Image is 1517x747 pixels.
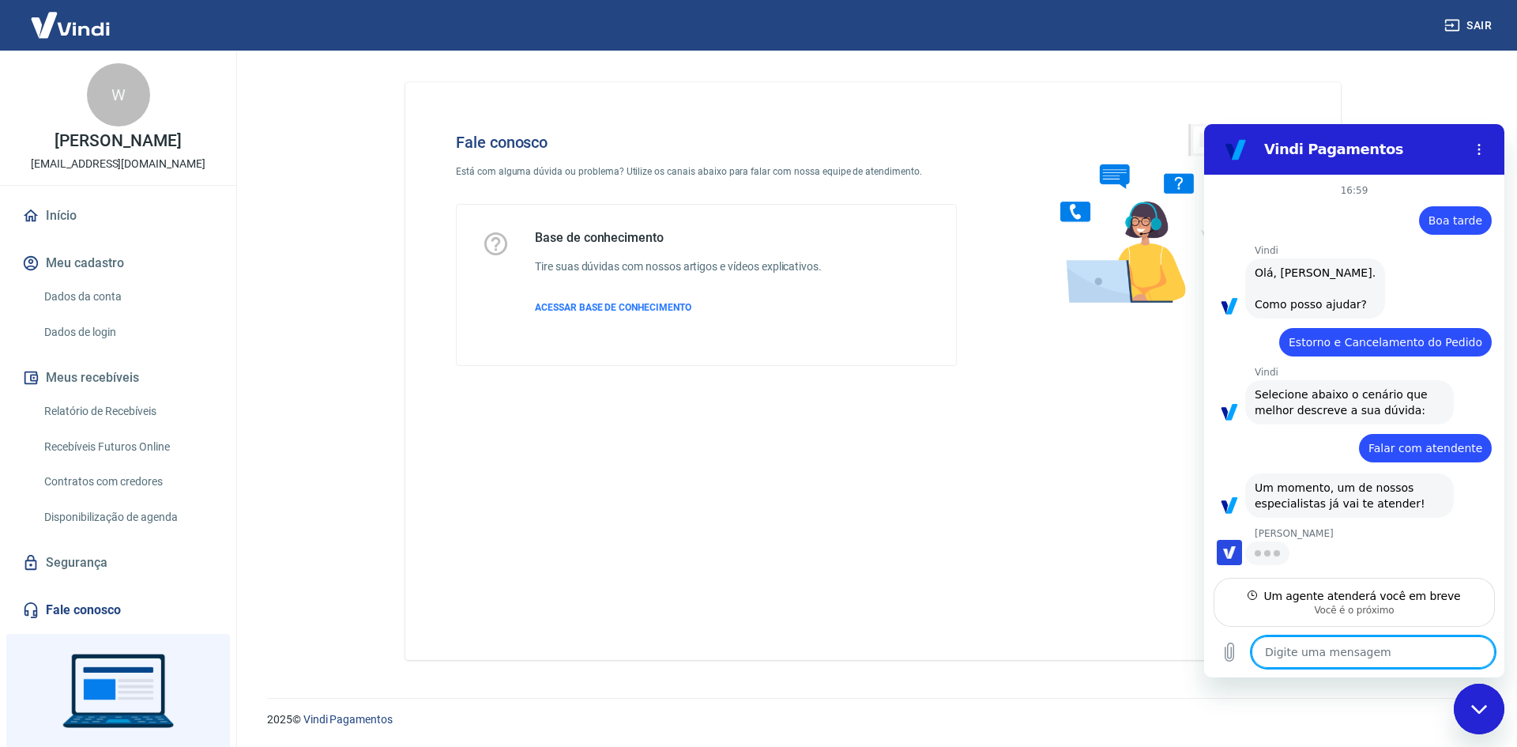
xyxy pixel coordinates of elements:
h4: Fale conosco [456,133,957,152]
a: Vindi Pagamentos [303,713,393,726]
h5: Base de conhecimento [535,230,822,246]
a: Relatório de Recebíveis [38,395,217,428]
p: Está com alguma dúvida ou problema? Utilize os canais abaixo para falar com nossa equipe de atend... [456,164,957,179]
button: Sair [1441,11,1498,40]
div: W [87,63,150,126]
a: Fale conosco [19,593,217,628]
a: Início [19,198,217,233]
a: Dados de login [38,316,217,349]
h6: Tire suas dúvidas com nossos artigos e vídeos explicativos. [535,258,822,275]
button: Meu cadastro [19,246,217,281]
p: 2025 © [267,711,1479,728]
button: Meus recebíveis [19,360,217,395]
p: [PERSON_NAME] [55,133,181,149]
a: Contratos com credores [38,466,217,498]
iframe: Janela de mensagens [1204,124,1504,677]
a: ACESSAR BASE DE CONHECIMENTO [535,300,822,315]
a: Dados da conta [38,281,217,313]
p: [EMAIL_ADDRESS][DOMAIN_NAME] [31,156,205,172]
a: Disponibilização de agenda [38,501,217,534]
span: ACESSAR BASE DE CONHECIMENTO [535,302,691,313]
iframe: Botão para abrir a janela de mensagens, conversa em andamento [1454,684,1504,734]
a: Recebíveis Futuros Online [38,431,217,463]
img: Fale conosco [1029,108,1269,319]
a: Segurança [19,545,217,580]
img: Vindi [19,1,122,49]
